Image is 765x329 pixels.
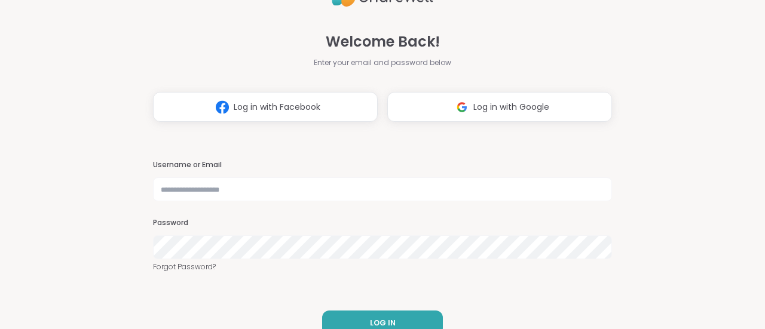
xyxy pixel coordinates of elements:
span: Log in with Facebook [234,101,320,113]
h3: Username or Email [153,160,612,170]
button: Log in with Google [387,92,612,122]
span: LOG IN [370,318,396,328]
img: ShareWell Logomark [451,96,473,118]
button: Log in with Facebook [153,92,378,122]
h3: Password [153,218,612,228]
span: Welcome Back! [326,31,440,53]
span: Enter your email and password below [314,57,451,68]
a: Forgot Password? [153,262,612,272]
span: Log in with Google [473,101,549,113]
img: ShareWell Logomark [211,96,234,118]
